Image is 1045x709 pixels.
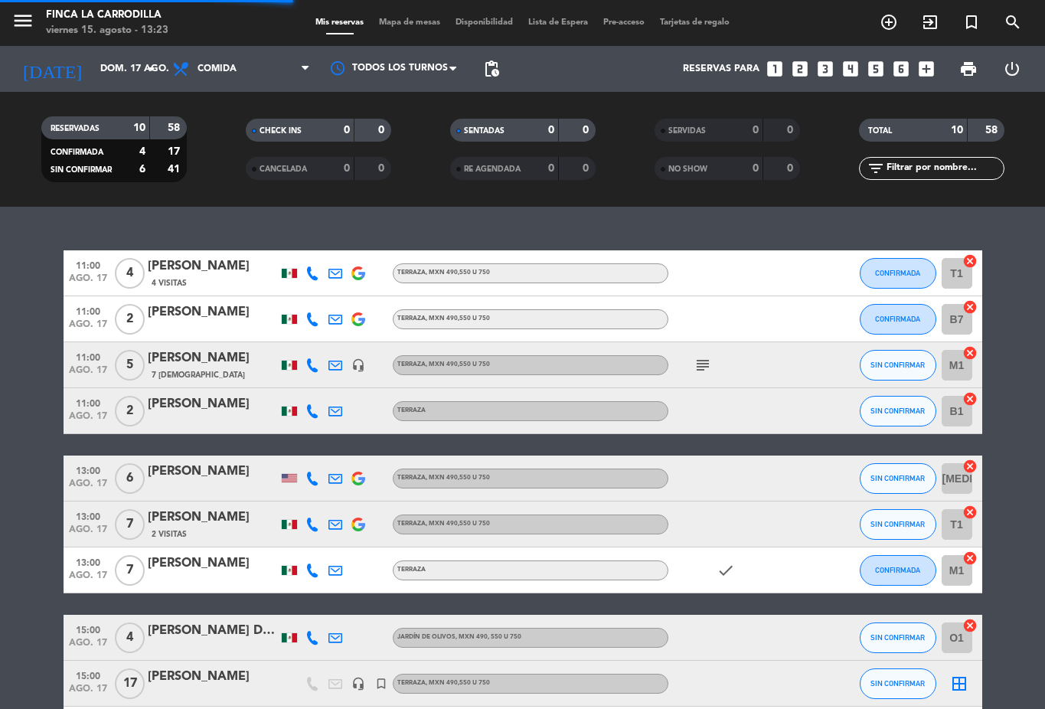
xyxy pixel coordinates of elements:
[397,567,426,573] span: Terraza
[139,164,145,175] strong: 6
[868,127,892,135] span: TOTAL
[962,459,978,474] i: cancel
[378,163,387,174] strong: 0
[880,13,898,31] i: add_circle_outline
[115,509,145,540] span: 7
[397,680,490,686] span: Terraza
[46,8,168,23] div: Finca la Carrodilla
[148,302,278,322] div: [PERSON_NAME]
[168,146,183,157] strong: 17
[344,163,350,174] strong: 0
[464,165,521,173] span: RE AGENDADA
[885,160,1004,177] input: Filtrar por nombre...
[1004,13,1022,31] i: search
[139,146,145,157] strong: 4
[69,479,107,496] span: ago. 17
[69,553,107,570] span: 13:00
[962,391,978,407] i: cancel
[11,9,34,38] button: menu
[950,675,968,693] i: border_all
[815,59,835,79] i: looks_3
[596,18,652,27] span: Pre-acceso
[916,59,936,79] i: add_box
[148,256,278,276] div: [PERSON_NAME]
[11,52,93,86] i: [DATE]
[260,127,302,135] span: CHECK INS
[909,9,951,35] span: WALK IN
[548,125,554,136] strong: 0
[148,462,278,482] div: [PERSON_NAME]
[351,266,365,280] img: google-logo.png
[351,312,365,326] img: google-logo.png
[426,475,490,481] span: , MXN 490,550 u 750
[583,163,592,174] strong: 0
[198,64,237,74] span: Comida
[397,475,490,481] span: Terraza
[69,273,107,291] span: ago. 17
[152,277,187,289] span: 4 Visitas
[344,125,350,136] strong: 0
[69,524,107,542] span: ago. 17
[962,253,978,269] i: cancel
[921,13,939,31] i: exit_to_app
[860,258,936,289] button: CONFIRMADA
[308,18,371,27] span: Mis reservas
[694,356,712,374] i: subject
[860,396,936,426] button: SIN CONFIRMAR
[69,684,107,701] span: ago. 17
[69,666,107,684] span: 15:00
[668,165,707,173] span: NO SHOW
[521,18,596,27] span: Lista de Espera
[168,123,183,133] strong: 58
[69,638,107,655] span: ago. 17
[142,60,161,78] i: arrow_drop_down
[860,304,936,335] button: CONFIRMADA
[875,315,920,323] span: CONFIRMADA
[426,521,490,527] span: , MXN 490,550 u 750
[959,60,978,78] span: print
[753,163,759,174] strong: 0
[962,13,981,31] i: turned_in_not
[841,59,860,79] i: looks_4
[787,163,796,174] strong: 0
[69,507,107,524] span: 13:00
[870,407,925,415] span: SIN CONFIRMAR
[860,509,936,540] button: SIN CONFIRMAR
[148,667,278,687] div: [PERSON_NAME]
[962,345,978,361] i: cancel
[69,570,107,588] span: ago. 17
[464,127,505,135] span: SENTADAS
[152,528,187,541] span: 2 Visitas
[51,149,103,156] span: CONFIRMADA
[868,9,909,35] span: RESERVAR MESA
[448,18,521,27] span: Disponibilidad
[69,302,107,319] span: 11:00
[860,622,936,653] button: SIN CONFIRMAR
[148,508,278,528] div: [PERSON_NAME]
[652,18,737,27] span: Tarjetas de regalo
[426,315,490,322] span: , MXN 490,550 u 750
[992,9,1034,35] span: BUSCAR
[875,269,920,277] span: CONFIRMADA
[374,677,388,691] i: turned_in_not
[69,348,107,365] span: 11:00
[860,463,936,494] button: SIN CONFIRMAR
[962,505,978,520] i: cancel
[351,358,365,372] i: headset_mic
[168,164,183,175] strong: 41
[870,633,925,642] span: SIN CONFIRMAR
[962,299,978,315] i: cancel
[860,350,936,381] button: SIN CONFIRMAR
[69,394,107,411] span: 11:00
[148,621,278,641] div: [PERSON_NAME] DE [PERSON_NAME]
[1003,60,1021,78] i: power_settings_new
[46,23,168,38] div: viernes 15. agosto - 13:23
[51,125,100,132] span: RESERVADAS
[148,348,278,368] div: [PERSON_NAME]
[426,361,490,368] span: , MXN 490,550 u 750
[69,256,107,273] span: 11:00
[397,407,426,413] span: Terraza
[426,270,490,276] span: , MXN 490,550 u 750
[962,618,978,633] i: cancel
[378,125,387,136] strong: 0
